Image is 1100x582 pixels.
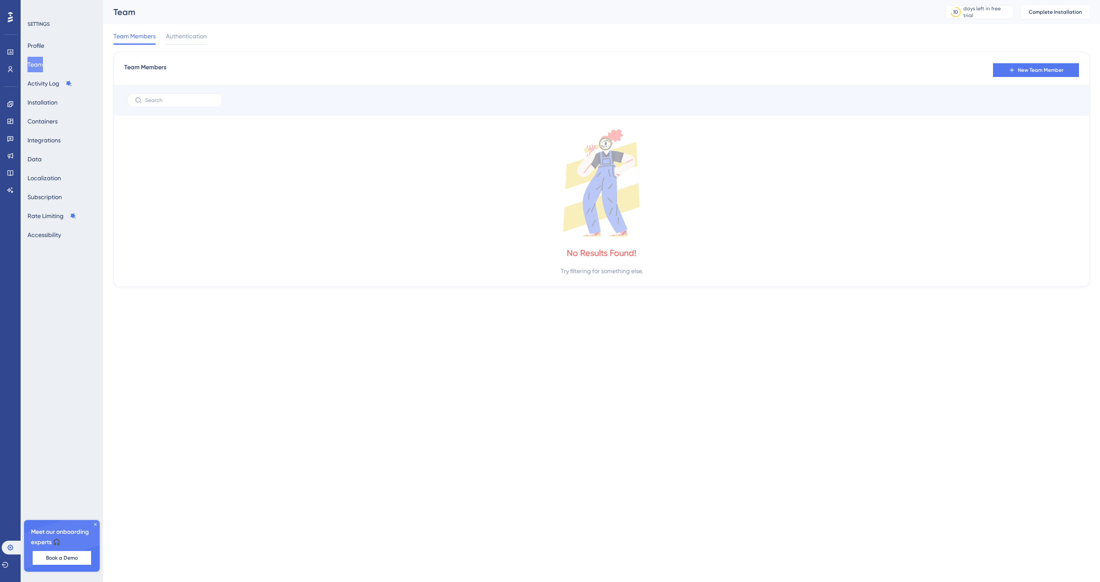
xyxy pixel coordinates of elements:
span: Team Members [113,31,156,41]
span: Authentication [166,31,207,41]
div: No Results Found! [567,247,636,259]
div: days left in free trial [963,5,1011,19]
button: Data [27,151,42,167]
div: Try filtering for something else. [561,266,643,276]
span: Complete Installation [1029,9,1082,15]
button: Rate Limiting [27,208,76,224]
button: Localization [27,170,61,186]
input: Search [145,97,215,103]
div: 10 [953,9,958,15]
span: New Team Member [1018,67,1063,74]
button: Accessibility [27,227,61,243]
button: Subscription [27,189,62,205]
button: Containers [27,114,58,129]
button: Installation [27,95,58,110]
button: Book a Demo [33,551,91,565]
span: Team Members [124,62,166,78]
button: Team [27,57,43,72]
span: Meet our onboarding experts 🎧 [31,527,93,548]
button: Profile [27,38,44,53]
button: Activity Log [27,76,72,91]
div: SETTINGS [27,21,97,28]
button: Integrations [27,132,61,148]
button: Complete Installation [1021,5,1090,19]
div: Team [113,6,924,18]
span: Book a Demo [46,554,78,561]
button: New Team Member [993,63,1079,77]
